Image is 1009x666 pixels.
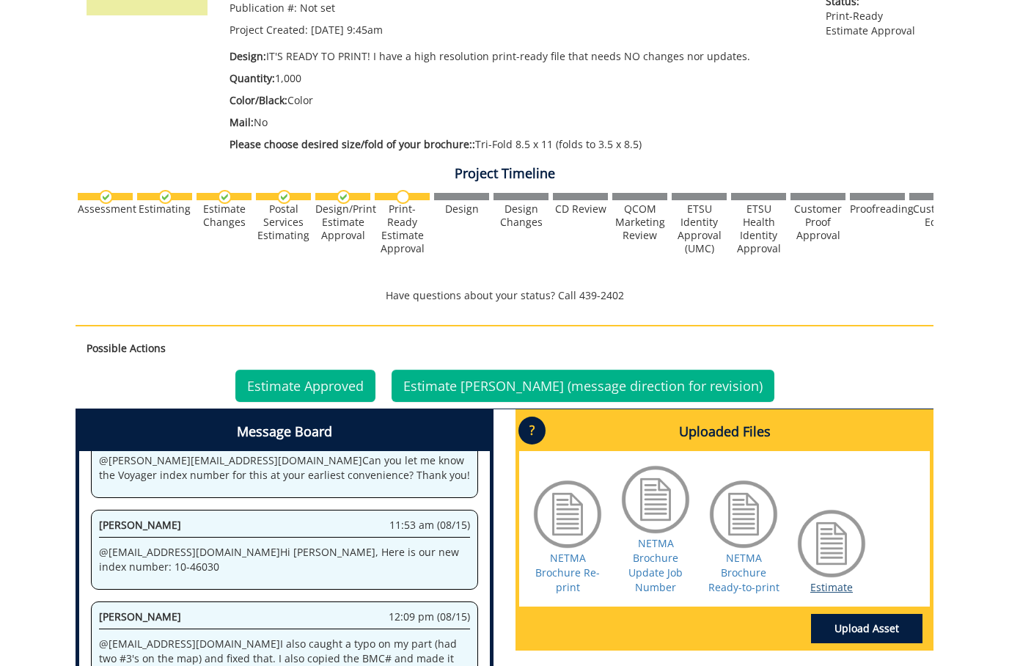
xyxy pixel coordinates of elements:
h4: Project Timeline [76,166,933,181]
span: Project Created: [230,23,308,37]
div: Design/Print Estimate Approval [315,202,370,242]
a: Estimate [PERSON_NAME] (message direction for revision) [392,370,774,402]
p: @ [PERSON_NAME][EMAIL_ADDRESS][DOMAIN_NAME] Can you let me know the Voyager index number for this... [99,453,470,483]
span: [PERSON_NAME] [99,610,181,623]
div: Customer Edits [909,202,964,229]
span: Quantity: [230,71,275,85]
a: Estimate [810,580,853,594]
div: Design Changes [494,202,548,229]
p: Have questions about your status? Call 439-2402 [76,288,933,303]
p: ? [518,417,546,444]
p: @ [EMAIL_ADDRESS][DOMAIN_NAME] Hi [PERSON_NAME], Here is our new index number: 10-46030 [99,545,470,574]
div: Customer Proof Approval [790,202,845,242]
strong: Possible Actions [87,341,166,355]
span: Mail: [230,115,254,129]
h4: Uploaded Files [519,413,930,451]
a: NETMA Brochure Re-print [535,551,600,594]
span: 12:09 pm (08/15) [389,610,470,624]
a: Estimate Approved [235,370,375,402]
a: NETMA Brochure Update Job Number [628,536,683,594]
p: Tri-Fold 8.5 x 11 (folds to 3.5 x 8.5) [230,137,804,152]
div: Print-Ready Estimate Approval [375,202,430,255]
img: checkmark [99,190,113,204]
span: Not set [300,1,335,15]
div: CD Review [553,202,608,216]
span: Color/Black: [230,93,287,107]
p: Color [230,93,804,108]
div: Estimating [137,202,192,216]
p: No [230,115,804,130]
div: Proofreading [850,202,905,216]
span: 11:53 am (08/15) [389,518,470,533]
a: NETMA Brochure Ready-to-print [708,551,779,594]
div: QCOM Marketing Review [612,202,667,242]
span: Design: [230,49,266,63]
div: Postal Services Estimating [256,202,311,242]
img: checkmark [158,190,172,204]
a: Upload Asset [811,614,922,643]
img: checkmark [277,190,291,204]
img: no [396,190,410,204]
div: Assessment [78,202,133,216]
div: ETSU Identity Approval (UMC) [672,202,727,255]
div: ETSU Health Identity Approval [731,202,786,255]
span: Publication #: [230,1,297,15]
span: Please choose desired size/fold of your brochure:: [230,137,475,151]
span: [DATE] 9:45am [311,23,383,37]
div: Design [434,202,489,216]
p: 1,000 [230,71,804,86]
img: checkmark [218,190,232,204]
p: IT'S READY TO PRINT! I have a high resolution print-ready file that needs NO changes nor updates. [230,49,804,64]
img: checkmark [337,190,351,204]
span: [PERSON_NAME] [99,518,181,532]
h4: Message Board [79,413,490,451]
div: Estimate Changes [197,202,252,229]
